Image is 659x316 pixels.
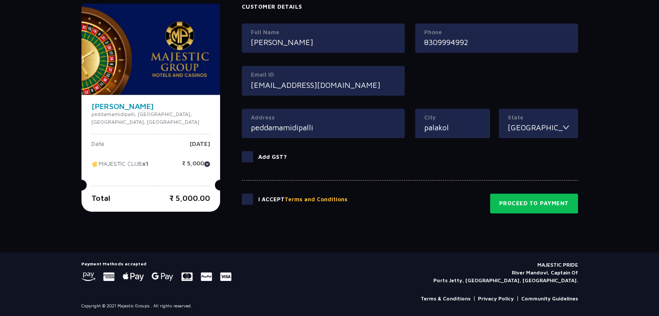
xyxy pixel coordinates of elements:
[91,110,210,126] p: peddamamidipalli, [GEOGRAPHIC_DATA], [GEOGRAPHIC_DATA], [GEOGRAPHIC_DATA]
[91,160,99,168] img: tikcet
[424,122,481,133] input: City
[251,79,396,91] input: Email ID
[563,122,569,133] img: toggler icon
[490,193,578,213] button: Proceed to Payment
[91,160,149,173] p: MAJESTIC CLUB
[242,3,578,10] h4: Customer Details
[251,113,396,122] label: Address
[285,195,347,204] button: Terms and Conditions
[251,122,396,133] input: Address
[182,160,210,173] p: ₹ 5,000
[478,295,514,303] a: Privacy Policy
[433,261,578,284] p: MAJESTIC PRIDE River Mandovi, Captain Of Ports Jetty, [GEOGRAPHIC_DATA], [GEOGRAPHIC_DATA].
[508,113,569,122] label: State
[251,36,396,48] input: Full Name
[251,28,396,37] label: Full Name
[421,295,471,303] a: Terms & Conditions
[81,303,192,309] p: Copyright © 2021 Majestic Groups . All rights reserved.
[91,141,104,154] p: Date
[521,295,578,303] a: Community Guidelines
[508,122,563,133] input: State
[190,141,210,154] p: [DATE]
[251,71,396,79] label: Email ID
[81,3,220,95] img: majesticPride-banner
[91,103,210,110] h4: [PERSON_NAME]
[258,153,287,161] p: Add GST?
[424,28,569,37] label: Phone
[169,192,210,204] p: ₹ 5,000.00
[142,160,149,167] strong: x1
[258,195,347,204] p: I Accept
[91,192,110,204] p: Total
[81,261,231,266] h5: Payment Methods accepted
[424,36,569,48] input: Mobile
[424,113,481,122] label: City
